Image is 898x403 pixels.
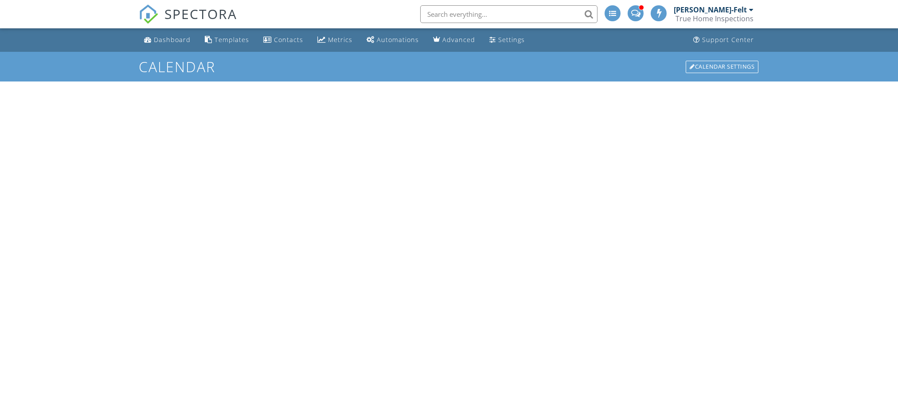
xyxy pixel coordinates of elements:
a: Metrics [314,32,356,48]
div: [PERSON_NAME]-Felt [674,5,747,14]
div: Automations [377,35,419,44]
a: Templates [201,32,253,48]
a: Advanced [429,32,479,48]
a: Calendar Settings [685,60,759,74]
a: Dashboard [141,32,194,48]
span: SPECTORA [164,4,237,23]
div: Metrics [328,35,352,44]
a: Contacts [260,32,307,48]
img: The Best Home Inspection Software - Spectora [139,4,158,24]
div: Advanced [442,35,475,44]
a: Settings [486,32,528,48]
div: Contacts [274,35,303,44]
a: Automations (Advanced) [363,32,422,48]
a: Support Center [690,32,757,48]
input: Search everything... [420,5,597,23]
div: Settings [498,35,525,44]
div: Support Center [702,35,754,44]
div: Calendar Settings [686,61,758,73]
h1: Calendar [139,59,759,74]
div: True Home Inspections [675,14,754,23]
a: SPECTORA [139,12,237,31]
div: Dashboard [154,35,191,44]
div: Templates [215,35,249,44]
